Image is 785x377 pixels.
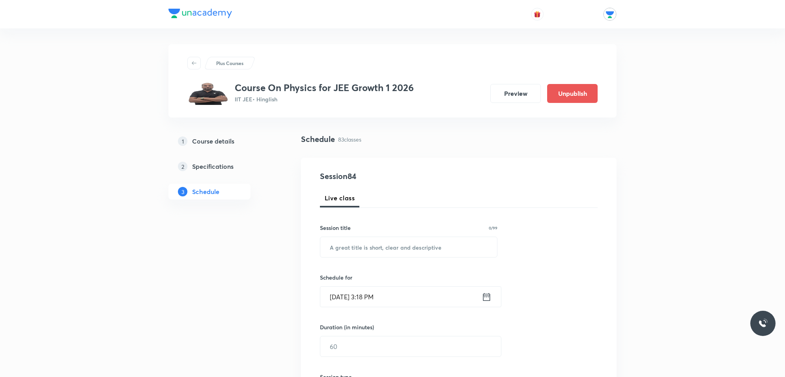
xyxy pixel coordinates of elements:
img: d426c9d72582497fb409b8194e18284a.jpg [187,82,228,105]
span: Live class [325,193,355,203]
img: avatar [534,11,541,18]
p: 83 classes [338,135,361,144]
a: 2Specifications [168,159,276,174]
h4: Session 84 [320,170,464,182]
h6: Schedule for [320,273,497,282]
h6: Session title [320,224,351,232]
h5: Course details [192,136,234,146]
img: Company Logo [168,9,232,18]
h5: Schedule [192,187,219,196]
p: Plus Courses [216,60,243,67]
p: 3 [178,187,187,196]
button: Preview [490,84,541,103]
img: Unacademy Jodhpur [603,7,617,21]
a: Company Logo [168,9,232,20]
input: 60 [320,336,501,356]
p: 2 [178,162,187,171]
img: ttu [758,319,768,328]
h4: Schedule [301,133,335,145]
h3: Course On Physics for JEE Growth 1 2026 [235,82,414,93]
a: 1Course details [168,133,276,149]
button: Unpublish [547,84,598,103]
p: 0/99 [489,226,497,230]
p: 1 [178,136,187,146]
p: IIT JEE • Hinglish [235,95,414,103]
h6: Duration (in minutes) [320,323,374,331]
h5: Specifications [192,162,234,171]
button: avatar [531,8,544,21]
input: A great title is short, clear and descriptive [320,237,497,257]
